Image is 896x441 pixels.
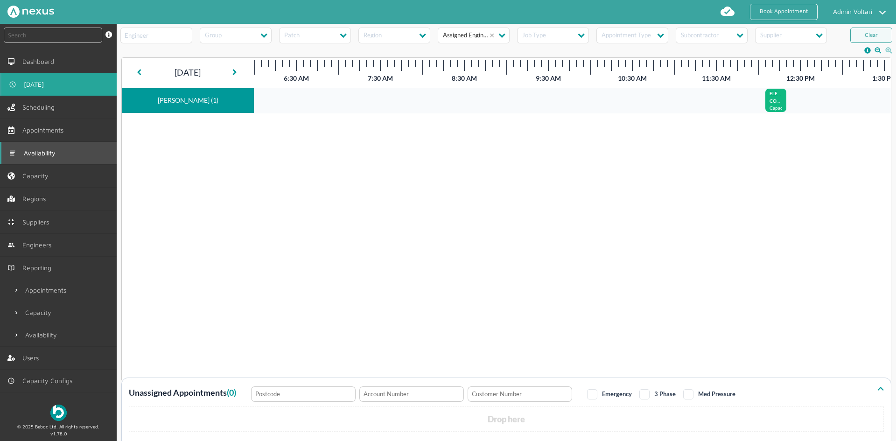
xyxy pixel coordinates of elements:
[600,32,651,41] div: Appointment Type
[590,75,674,82] div: 10:30 AM
[120,28,192,43] input: Engineer
[24,81,48,88] span: [DATE]
[7,6,54,18] img: Nexus
[7,264,15,272] img: md-book.svg
[850,28,892,43] a: Clear
[587,390,632,398] label: Emergency
[338,75,422,82] div: 7:30 AM
[22,172,52,180] span: Capacity
[229,387,234,398] span: 0
[490,31,497,40] span: Clear all
[22,354,42,362] span: Users
[7,104,15,111] img: scheduling-left-menu.svg
[126,92,250,109] div: [PERSON_NAME] (1)
[129,406,884,432] div: Drop here
[506,75,590,82] div: 9:30 AM
[22,241,55,249] span: Engineers
[9,81,16,88] img: md-time.svg
[9,149,16,157] img: md-list.svg
[4,28,102,43] input: Search by: Ref, PostCode, MPAN, MPRN, Account, Customer
[22,195,49,203] span: Regions
[422,75,506,82] div: 8:30 AM
[770,105,808,111] span: Capacity By Time -
[770,91,782,98] p: - VOLT/834792
[720,4,735,19] img: md-cloud-done.svg
[885,47,892,54] a: Zoom in the view for a 15m resolution
[7,126,15,134] img: appointments-left-menu.svg
[175,60,201,85] h3: [DATE]
[468,386,572,402] input: Customer Number
[254,75,338,82] div: 6:30 AM
[7,279,117,301] a: Appointments
[22,218,53,226] span: Suppliers
[7,172,15,180] img: capacity-left-menu.svg
[770,91,791,96] span: ELECTRIC
[639,390,676,398] label: 3 Phase
[25,287,70,294] span: Appointments
[25,331,61,339] span: Availability
[521,32,546,41] div: Job Type
[227,387,236,398] span: ( )
[7,324,117,346] a: Availability
[24,149,59,157] span: Availability
[7,377,15,385] img: md-time.svg
[750,4,818,20] a: Book Appointment
[7,354,15,362] img: user-left-menu.svg
[25,309,55,316] span: Capacity
[359,386,464,402] input: Account Number
[674,75,758,82] div: 11:30 AM
[7,301,117,324] a: Capacity
[129,386,236,403] label: Unassigned Appointments
[683,390,735,398] label: Med Pressure
[875,47,882,54] a: Zoom out the view for a 60m resolution
[770,98,798,104] span: COMPLETED
[50,405,67,421] img: Beboc Logo
[7,241,15,249] img: md-people.svg
[22,58,58,65] span: Dashboard
[758,75,842,82] div: 12:30 PM
[7,218,15,226] img: md-contract.svg
[7,58,15,65] img: md-desktop.svg
[22,377,76,385] span: Capacity Configs
[22,264,55,272] span: Reporting
[22,104,58,111] span: Scheduling
[7,195,15,203] img: regions.left-menu.svg
[251,386,356,402] input: Postcode
[22,126,67,134] span: Appointments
